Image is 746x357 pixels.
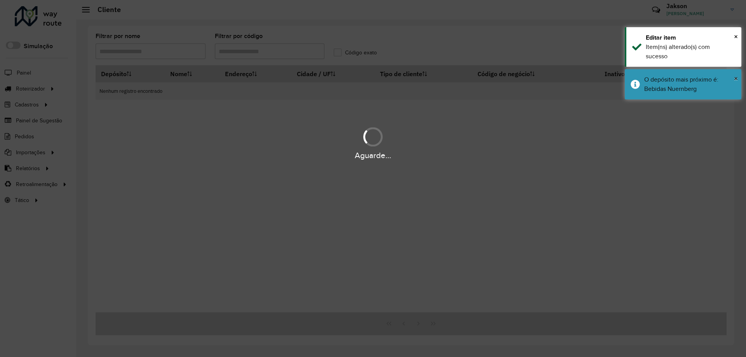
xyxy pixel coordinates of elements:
span: × [734,74,738,83]
div: Editar item [646,33,736,42]
span: × [734,32,738,41]
div: O depósito mais próximo é: Bebidas Nuernberg [644,75,736,94]
div: Item(ns) alterado(s) com sucesso [646,42,736,61]
button: Close [734,73,738,84]
button: Close [734,31,738,42]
